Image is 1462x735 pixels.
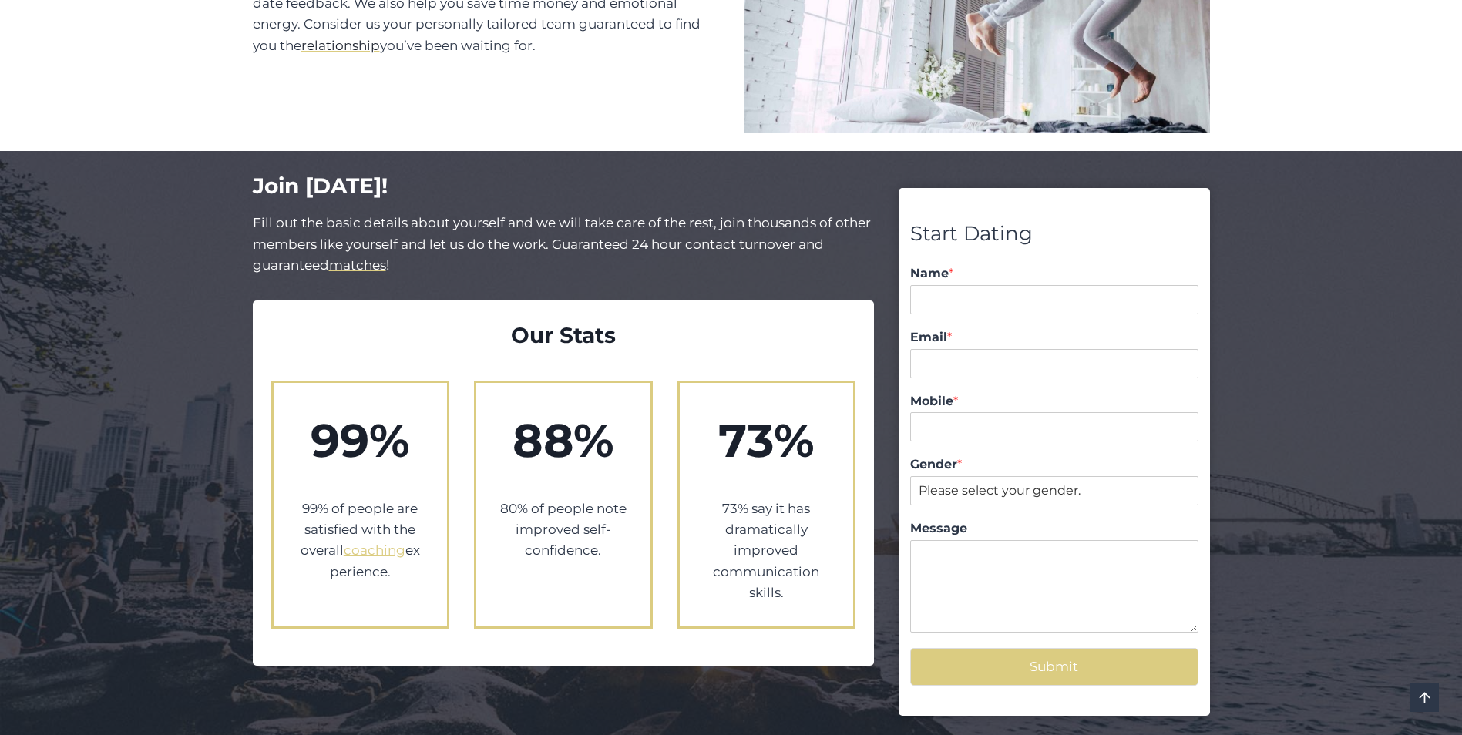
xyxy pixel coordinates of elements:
[910,218,1198,250] div: Start Dating
[329,257,386,273] a: matches
[910,330,1198,346] label: Email
[301,38,380,53] a: relationship
[253,213,875,276] p: Fill out the basic details about yourself and we will take care of the rest, join thousands of ot...
[703,406,831,475] h2: 73%
[499,498,627,562] p: 80% of people note improved self-confidence.
[910,394,1198,410] label: Mobile
[297,498,425,582] p: 99% of people are satisfied with the overall experience.
[253,169,875,202] h2: Join [DATE]!
[271,319,856,351] h2: Our Stats
[703,498,831,603] p: 73% say it has dramatically improved communication skills.
[910,648,1198,686] button: Submit
[910,521,1198,537] label: Message
[910,412,1198,441] input: Mobile
[499,406,627,475] h2: 88%
[1410,683,1439,712] a: Scroll to top
[910,457,1198,473] label: Gender
[910,266,1198,282] label: Name
[297,406,425,475] h1: 99%
[344,542,405,558] a: coaching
